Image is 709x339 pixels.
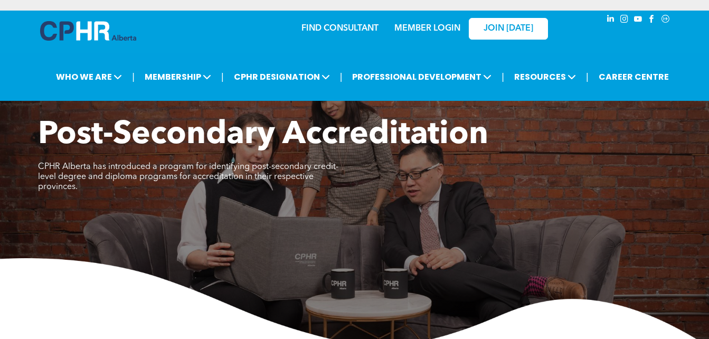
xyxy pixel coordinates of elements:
a: facebook [646,13,658,27]
span: MEMBERSHIP [141,67,214,87]
a: Social network [660,13,672,27]
span: RESOURCES [511,67,579,87]
span: PROFESSIONAL DEVELOPMENT [349,67,495,87]
span: CPHR Alberta has introduced a program for identifying post-secondary credit-level degree and dipl... [38,163,338,191]
li: | [221,66,224,88]
li: | [502,66,504,88]
a: linkedin [605,13,617,27]
a: instagram [619,13,630,27]
span: JOIN [DATE] [484,24,533,34]
a: FIND CONSULTANT [301,24,379,33]
span: WHO WE ARE [53,67,125,87]
span: CPHR DESIGNATION [231,67,333,87]
a: youtube [632,13,644,27]
a: MEMBER LOGIN [394,24,460,33]
img: A blue and white logo for cp alberta [40,21,136,41]
li: | [132,66,135,88]
a: JOIN [DATE] [469,18,548,40]
span: Post-Secondary Accreditation [38,119,488,151]
li: | [340,66,343,88]
li: | [586,66,589,88]
a: CAREER CENTRE [595,67,672,87]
